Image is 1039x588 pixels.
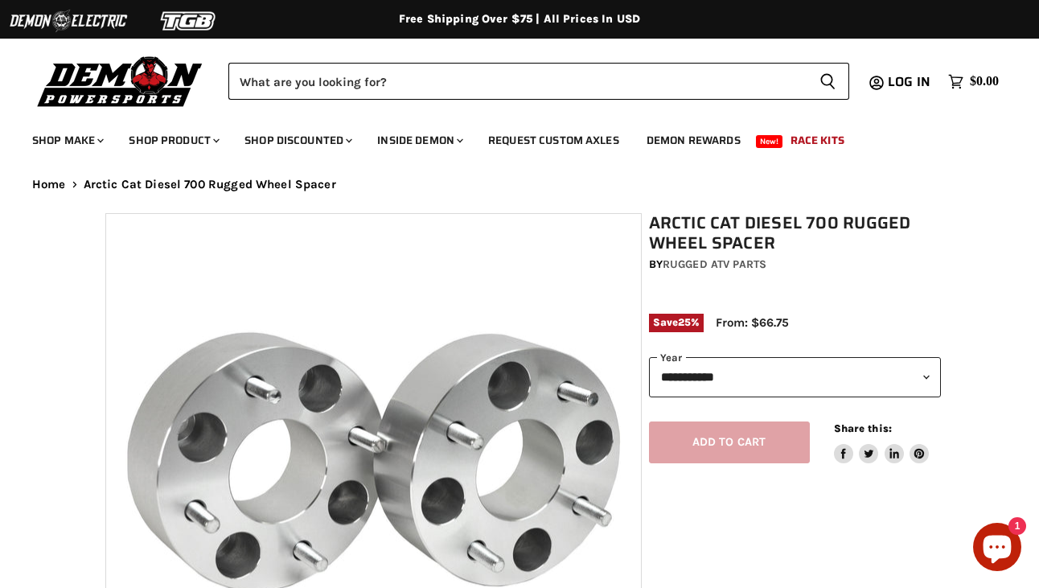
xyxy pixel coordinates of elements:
a: Rugged ATV Parts [663,257,766,271]
span: Save % [649,314,704,331]
inbox-online-store-chat: Shopify online store chat [968,523,1026,575]
ul: Main menu [20,117,995,157]
a: Log in [881,75,940,89]
div: by [649,256,942,273]
select: year [649,357,942,397]
img: Demon Powersports [32,52,208,109]
span: $0.00 [970,74,999,89]
span: Share this: [834,422,892,434]
a: Demon Rewards [634,124,753,157]
a: Shop Discounted [232,124,362,157]
a: Request Custom Axles [476,124,631,157]
span: Log in [888,72,930,92]
a: Home [32,178,66,191]
a: Shop Product [117,124,229,157]
a: Shop Make [20,124,113,157]
a: Inside Demon [365,124,473,157]
input: Search [228,63,807,100]
button: Search [807,63,849,100]
aside: Share this: [834,421,930,464]
span: Arctic Cat Diesel 700 Rugged Wheel Spacer [84,178,336,191]
a: Race Kits [778,124,856,157]
img: Demon Electric Logo 2 [8,6,129,36]
a: $0.00 [940,70,1007,93]
span: From: $66.75 [716,315,789,330]
form: Product [228,63,849,100]
img: TGB Logo 2 [129,6,249,36]
span: New! [756,135,783,148]
span: 25 [678,316,691,328]
h1: Arctic Cat Diesel 700 Rugged Wheel Spacer [649,213,942,253]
